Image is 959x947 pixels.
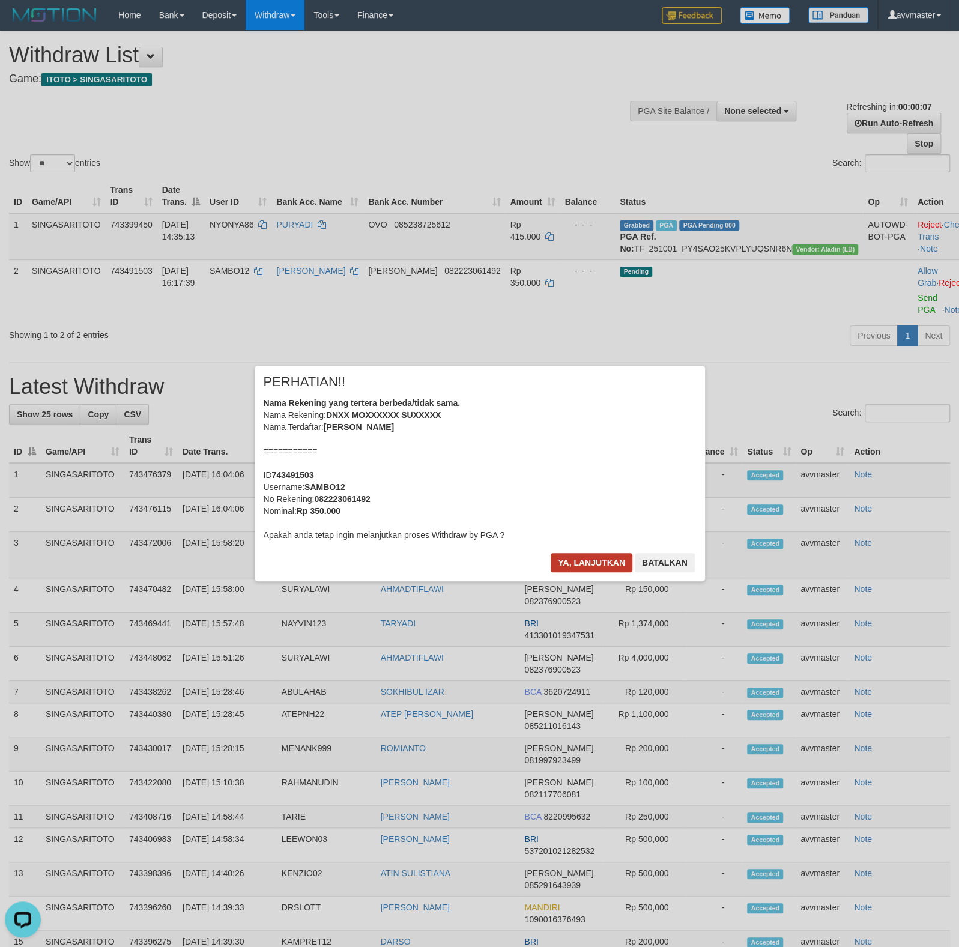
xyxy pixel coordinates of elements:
[264,398,461,408] b: Nama Rekening yang tertera berbeda/tidak sama.
[264,376,346,388] span: PERHATIAN!!
[324,422,394,432] b: [PERSON_NAME]
[5,5,41,41] button: Open LiveChat chat widget
[297,506,340,516] b: Rp 350.000
[551,553,632,572] button: Ya, lanjutkan
[264,397,696,541] div: Nama Rekening: Nama Terdaftar: =========== ID Username: No Rekening: Nominal: Apakah anda tetap i...
[635,553,695,572] button: Batalkan
[326,410,441,420] b: DNXX MOXXXXXX SUXXXXX
[314,494,370,504] b: 082223061492
[272,470,314,480] b: 743491503
[304,482,345,492] b: SAMBO12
